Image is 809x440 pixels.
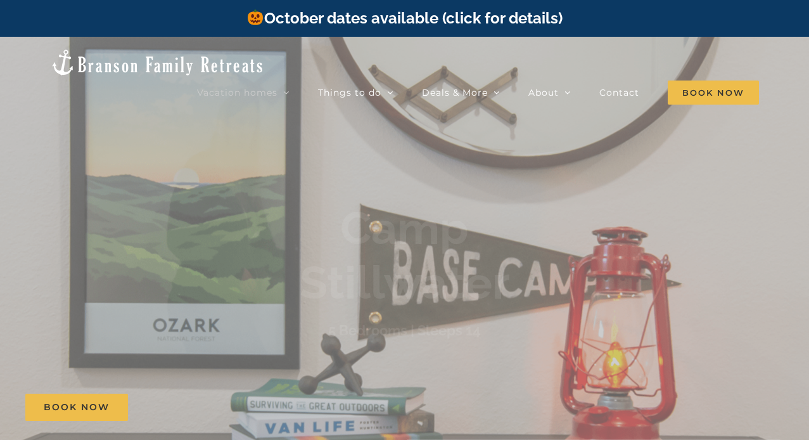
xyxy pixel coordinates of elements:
span: Contact [599,88,639,97]
a: Vacation homes [197,80,290,105]
nav: Main Menu [197,80,759,105]
span: Deals & More [422,88,488,97]
a: Things to do [318,80,393,105]
a: About [528,80,571,105]
span: Things to do [318,88,381,97]
a: October dates available (click for details) [246,9,562,27]
a: Book Now [25,394,128,421]
span: About [528,88,559,97]
span: Book Now [44,402,110,413]
a: Contact [599,80,639,105]
b: Camp Stillwater [300,201,510,309]
img: Branson Family Retreats Logo [50,48,265,77]
span: Book Now [668,81,759,105]
span: Vacation homes [197,88,277,97]
a: Deals & More [422,80,500,105]
img: 🎃 [248,10,263,25]
h3: 5 Bedrooms | Sleeps 14 [328,322,481,339]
